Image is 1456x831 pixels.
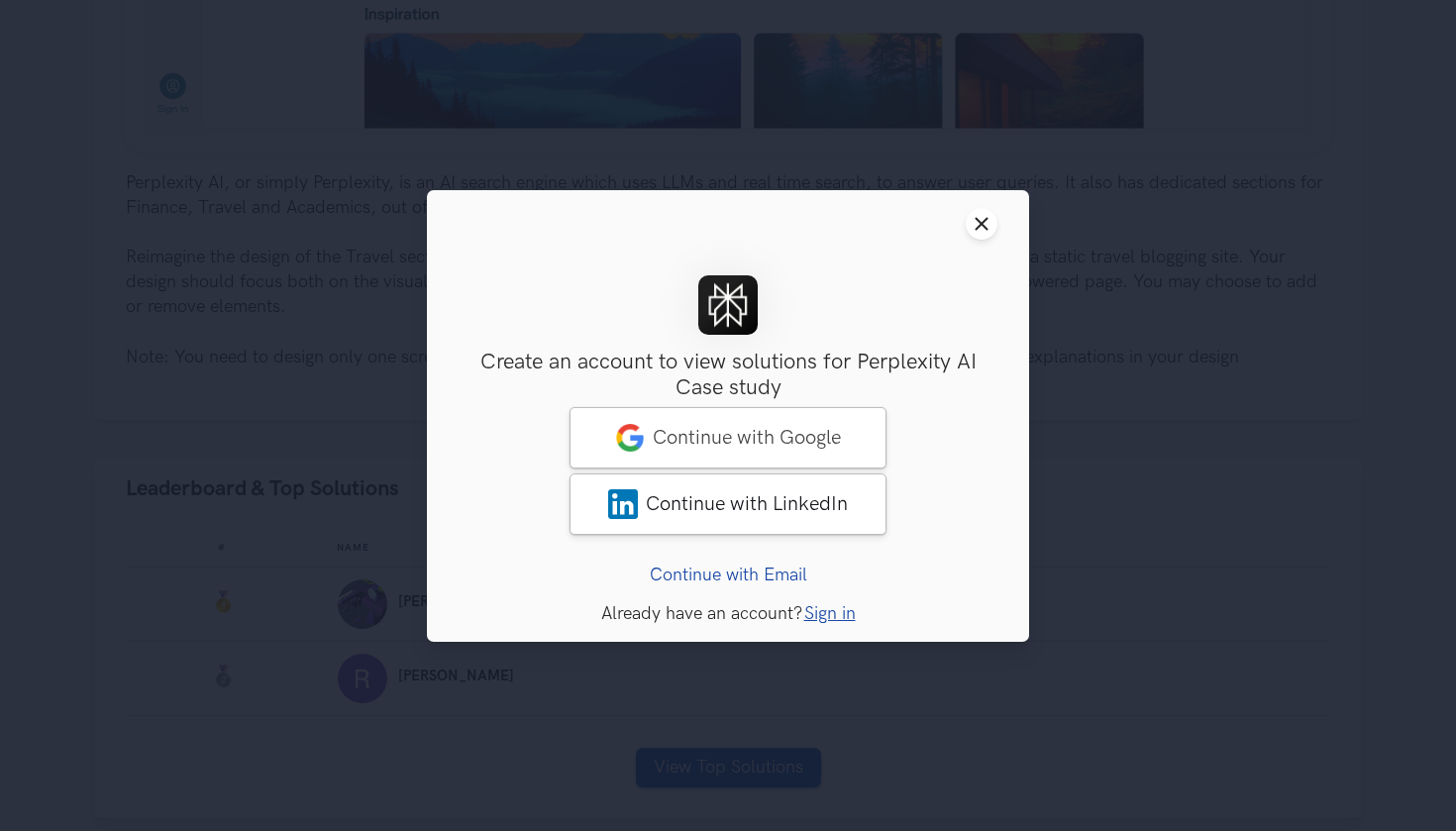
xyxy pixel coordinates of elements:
[804,602,856,623] a: Sign in
[570,406,886,467] a: googleContinue with Google
[459,350,997,402] h3: Create an account to view solutions for Perplexity AI Case study
[615,422,645,452] img: google
[570,472,886,534] a: LinkedInContinue with LinkedIn
[650,564,807,584] a: Continue with Email
[653,425,841,449] span: Continue with Google
[608,488,638,518] img: LinkedIn
[601,602,802,623] span: Already have an account?
[646,491,848,515] span: Continue with LinkedIn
